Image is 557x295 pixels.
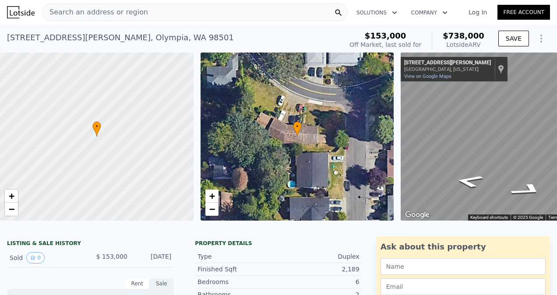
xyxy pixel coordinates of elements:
[404,5,455,21] button: Company
[125,278,149,289] div: Rent
[197,277,278,286] div: Bedrooms
[365,31,406,40] span: $153,000
[26,252,45,263] button: View historical data
[7,6,35,18] img: Lotside
[197,265,278,274] div: Finished Sqft
[205,203,219,216] a: Zoom out
[349,40,421,49] div: Off Market, last sold for
[278,252,360,261] div: Duplex
[9,204,14,214] span: −
[293,121,302,137] div: •
[470,214,508,221] button: Keyboard shortcuts
[96,253,127,260] span: $ 153,000
[92,121,101,137] div: •
[532,30,550,47] button: Show Options
[209,204,215,214] span: −
[5,190,18,203] a: Zoom in
[403,209,432,221] a: Open this area in Google Maps (opens a new window)
[404,74,451,79] a: View on Google Maps
[293,123,302,130] span: •
[513,215,543,220] span: © 2025 Google
[205,190,219,203] a: Zoom in
[404,60,491,67] div: [STREET_ADDRESS][PERSON_NAME]
[9,190,14,201] span: +
[381,241,546,253] div: Ask about this property
[134,252,171,263] div: [DATE]
[197,252,278,261] div: Type
[403,209,432,221] img: Google
[7,240,174,249] div: LISTING & SALE HISTORY
[381,258,546,275] input: Name
[404,67,491,72] div: [GEOGRAPHIC_DATA], [US_STATE]
[149,278,174,289] div: Sale
[458,8,497,17] a: Log In
[444,172,495,191] path: Go East, Carlyon Ave SE
[209,190,215,201] span: +
[195,240,362,247] div: Property details
[498,64,504,74] a: Show location on map
[443,40,484,49] div: Lotside ARV
[5,203,18,216] a: Zoom out
[10,252,84,263] div: Sold
[497,5,550,20] a: Free Account
[498,31,529,46] button: SAVE
[7,32,234,44] div: [STREET_ADDRESS][PERSON_NAME] , Olympia , WA 98501
[278,277,360,286] div: 6
[381,278,546,295] input: Email
[443,31,484,40] span: $738,000
[349,5,404,21] button: Solutions
[92,123,101,130] span: •
[278,265,360,274] div: 2,189
[42,7,148,18] span: Search an address or region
